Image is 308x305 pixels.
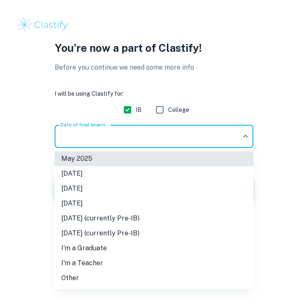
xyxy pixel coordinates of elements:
[55,256,253,271] li: I'm a Teacher
[55,211,253,226] li: [DATE] (currently Pre-IB)
[55,151,253,166] li: May 2025
[55,241,253,256] li: I'm a Graduate
[55,166,253,181] li: [DATE]
[55,181,253,196] li: [DATE]
[55,271,253,286] li: Other
[55,196,253,211] li: [DATE]
[55,226,253,241] li: [DATE] (currently Pre-IB)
